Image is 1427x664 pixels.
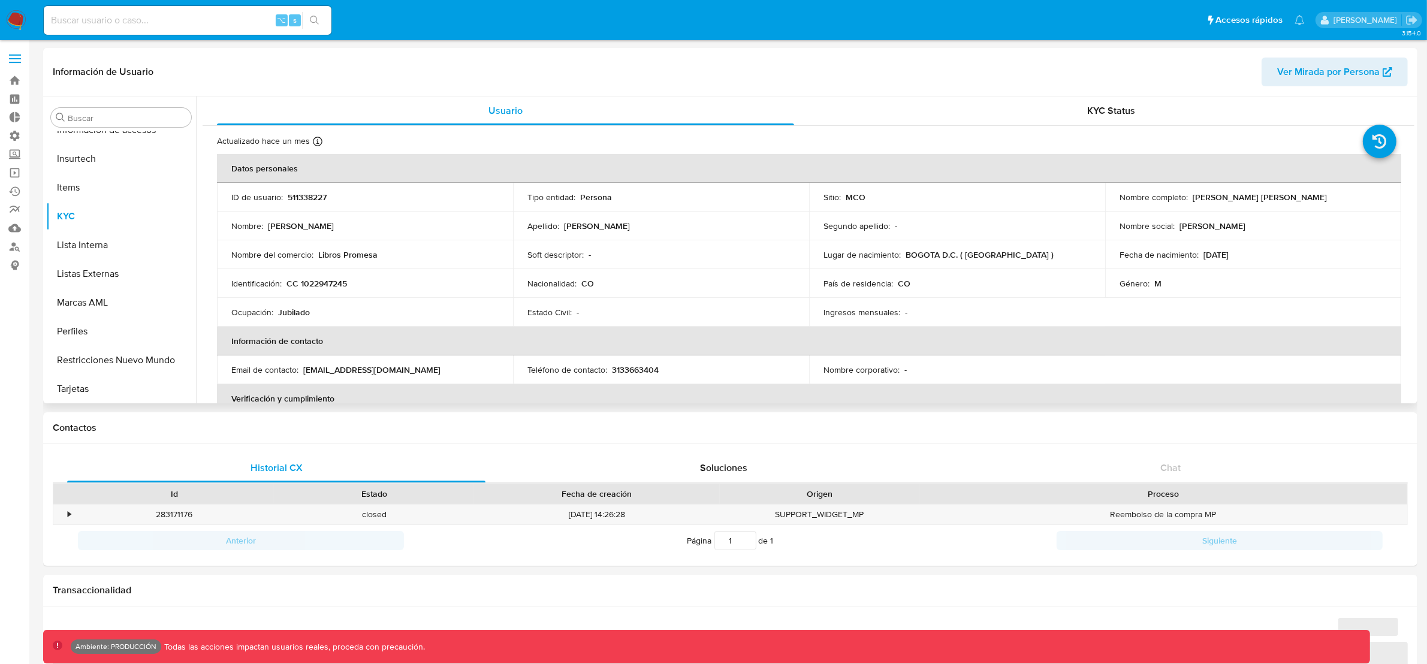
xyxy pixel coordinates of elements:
th: Información de contacto [217,327,1401,355]
p: CO [581,278,594,289]
h1: Contactos [53,422,1408,434]
span: ⌥ [277,14,286,26]
p: Fecha de nacimiento : [1120,249,1199,260]
p: - [577,307,579,318]
p: ID de usuario : [231,192,283,203]
p: [PERSON_NAME] [268,221,334,231]
div: 283171176 [74,505,274,524]
h1: Transaccionalidad [53,584,1408,596]
button: Buscar [56,113,65,122]
div: Id [83,488,266,500]
p: Jubilado [278,307,310,318]
span: Accesos rápidos [1215,14,1283,26]
p: - [904,364,907,375]
p: Tipo entidad : [527,192,575,203]
div: • [68,509,71,520]
input: Buscar [68,113,186,123]
p: Todas las acciones impactan usuarios reales, proceda con precaución. [161,641,425,653]
p: CO [898,278,910,289]
button: Perfiles [46,317,196,346]
p: Email de contacto : [231,364,298,375]
button: Ver Mirada por Persona [1262,58,1408,86]
p: Libros Promesa [318,249,378,260]
p: Nombre social : [1120,221,1175,231]
p: Género : [1120,278,1150,289]
th: Verificación y cumplimiento [217,384,1401,413]
button: Tarjetas [46,375,196,403]
p: País de residencia : [823,278,893,289]
button: KYC [46,202,196,231]
p: Segundo apellido : [823,221,890,231]
button: Anterior [78,531,404,550]
div: Origen [728,488,911,500]
span: Usuario [488,104,523,117]
span: Historial CX [251,461,303,475]
p: Nombre corporativo : [823,364,900,375]
p: Nombre : [231,221,263,231]
p: BOGOTA D.C. ( [GEOGRAPHIC_DATA] ) [906,249,1054,260]
span: Soluciones [700,461,747,475]
div: Estado [282,488,465,500]
div: closed [274,505,473,524]
p: Ambiente: PRODUCCIÓN [76,644,156,649]
div: SUPPORT_WIDGET_MP [720,505,919,524]
a: Salir [1405,14,1418,26]
span: 1 [771,535,774,547]
p: Persona [580,192,612,203]
button: Siguiente [1057,531,1383,550]
span: s [293,14,297,26]
button: Restricciones Nuevo Mundo [46,346,196,375]
span: KYC Status [1088,104,1136,117]
p: - [589,249,591,260]
p: M [1154,278,1161,289]
p: Ocupación : [231,307,273,318]
div: Reembolso de la compra MP [919,505,1407,524]
p: MCO [846,192,865,203]
p: Teléfono de contacto : [527,364,607,375]
p: - [905,307,907,318]
button: Listas Externas [46,259,196,288]
button: Insurtech [46,144,196,173]
p: CC 1022947245 [286,278,347,289]
p: Nacionalidad : [527,278,577,289]
p: Identificación : [231,278,282,289]
button: Marcas AML [46,288,196,317]
button: Items [46,173,196,202]
p: [EMAIL_ADDRESS][DOMAIN_NAME] [303,364,441,375]
p: [DATE] [1203,249,1229,260]
button: search-icon [302,12,327,29]
p: [PERSON_NAME] [PERSON_NAME] [1193,192,1327,203]
a: Notificaciones [1295,15,1305,25]
p: - [895,221,897,231]
p: Soft descriptor : [527,249,584,260]
p: Apellido : [527,221,559,231]
p: 511338227 [288,192,327,203]
p: david.garay@mercadolibre.com.co [1334,14,1401,26]
div: Proceso [928,488,1399,500]
p: Nombre del comercio : [231,249,313,260]
input: Buscar usuario o caso... [44,13,331,28]
span: Página de [687,531,774,550]
p: Actualizado hace un mes [217,135,310,147]
button: Lista Interna [46,231,196,259]
p: [PERSON_NAME] [1179,221,1245,231]
th: Datos personales [217,154,1401,183]
p: 3133663404 [612,364,659,375]
p: Nombre completo : [1120,192,1188,203]
div: Fecha de creación [482,488,711,500]
p: Ingresos mensuales : [823,307,900,318]
div: [DATE] 14:26:28 [474,505,720,524]
p: Lugar de nacimiento : [823,249,901,260]
p: Estado Civil : [527,307,572,318]
span: Chat [1160,461,1181,475]
p: [PERSON_NAME] [564,221,630,231]
p: Sitio : [823,192,841,203]
h1: Información de Usuario [53,66,153,78]
span: Ver Mirada por Persona [1277,58,1380,86]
